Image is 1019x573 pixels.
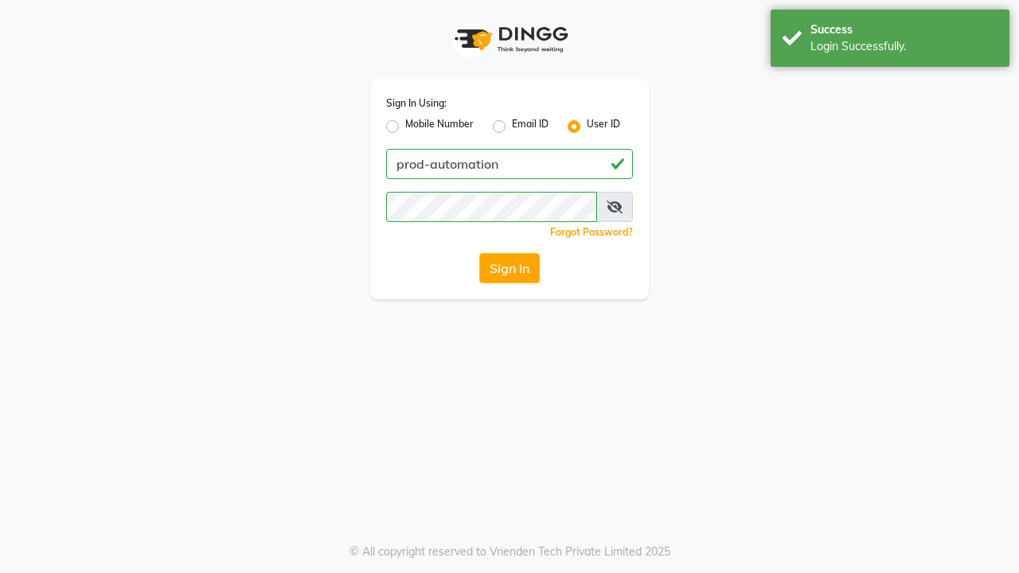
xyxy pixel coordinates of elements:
[587,117,620,136] label: User ID
[386,149,633,179] input: Username
[405,117,474,136] label: Mobile Number
[512,117,549,136] label: Email ID
[386,192,597,222] input: Username
[550,226,633,238] a: Forgot Password?
[810,38,998,55] div: Login Successfully.
[446,16,573,63] img: logo1.svg
[386,96,447,111] label: Sign In Using:
[479,253,540,283] button: Sign In
[810,21,998,38] div: Success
